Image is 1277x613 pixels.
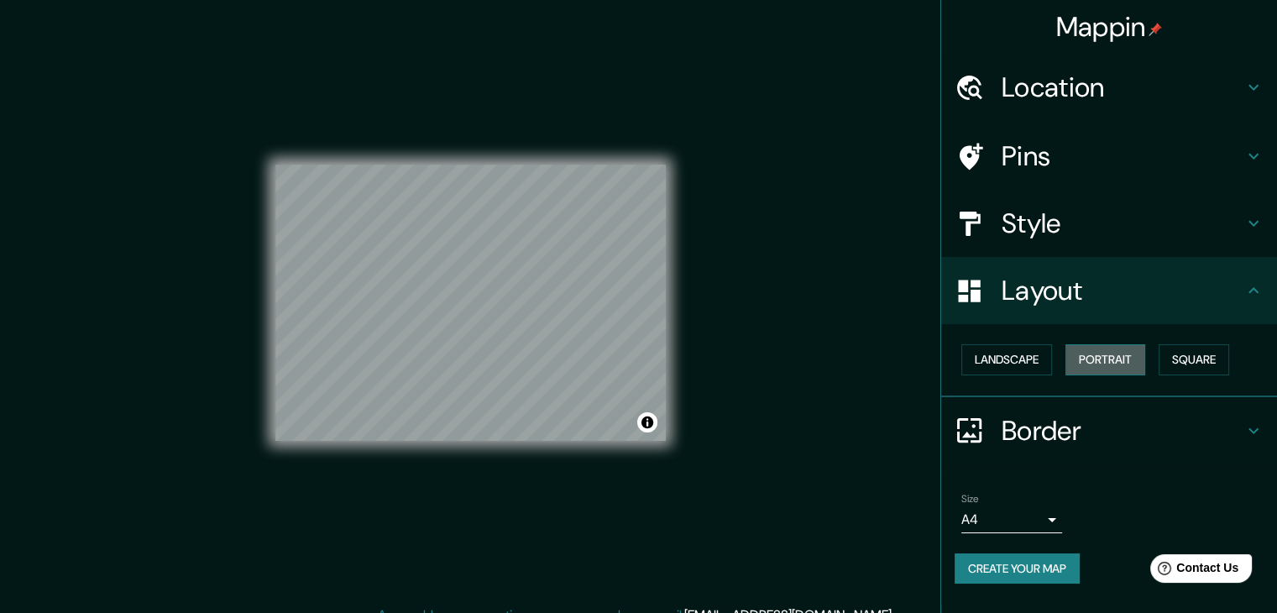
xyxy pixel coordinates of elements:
[1128,548,1259,595] iframe: Help widget launcher
[941,397,1277,464] div: Border
[941,123,1277,190] div: Pins
[1149,23,1162,36] img: pin-icon.png
[941,257,1277,324] div: Layout
[1002,139,1243,173] h4: Pins
[1159,344,1229,375] button: Square
[955,553,1080,584] button: Create your map
[941,190,1277,257] div: Style
[1002,71,1243,104] h4: Location
[961,506,1062,533] div: A4
[1002,414,1243,448] h4: Border
[275,165,666,441] canvas: Map
[1002,274,1243,307] h4: Layout
[637,412,657,432] button: Toggle attribution
[941,54,1277,121] div: Location
[1002,207,1243,240] h4: Style
[961,491,979,506] label: Size
[1056,10,1163,44] h4: Mappin
[961,344,1052,375] button: Landscape
[1065,344,1145,375] button: Portrait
